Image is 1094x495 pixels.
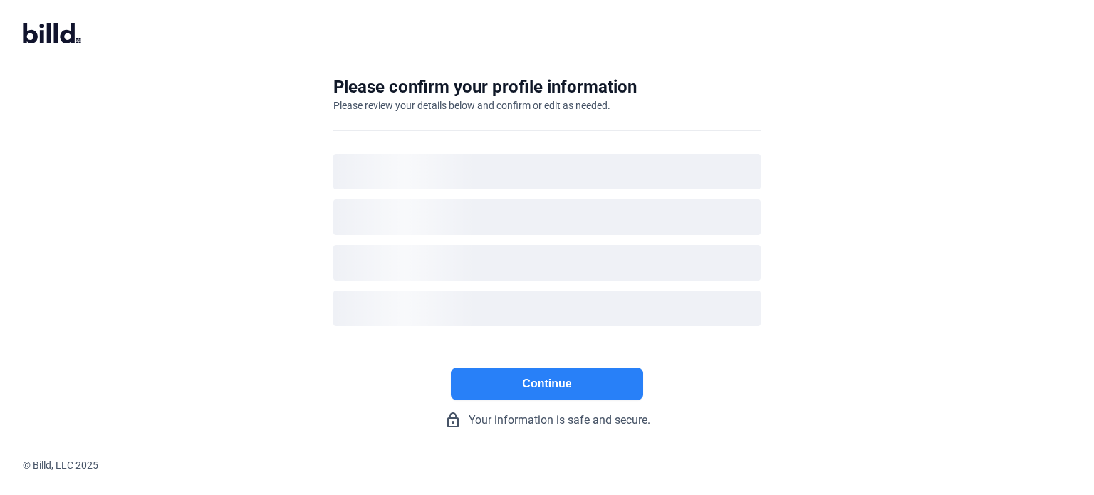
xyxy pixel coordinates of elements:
div: Please review your details below and confirm or edit as needed. [333,98,610,113]
div: loading [333,245,761,281]
div: loading [333,154,761,189]
div: Please confirm your profile information [333,75,637,98]
button: Continue [451,368,643,400]
div: Your information is safe and secure. [333,412,761,429]
mat-icon: lock_outline [444,412,462,429]
div: © Billd, LLC 2025 [23,458,1094,472]
div: loading [333,291,761,326]
div: loading [333,199,761,235]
